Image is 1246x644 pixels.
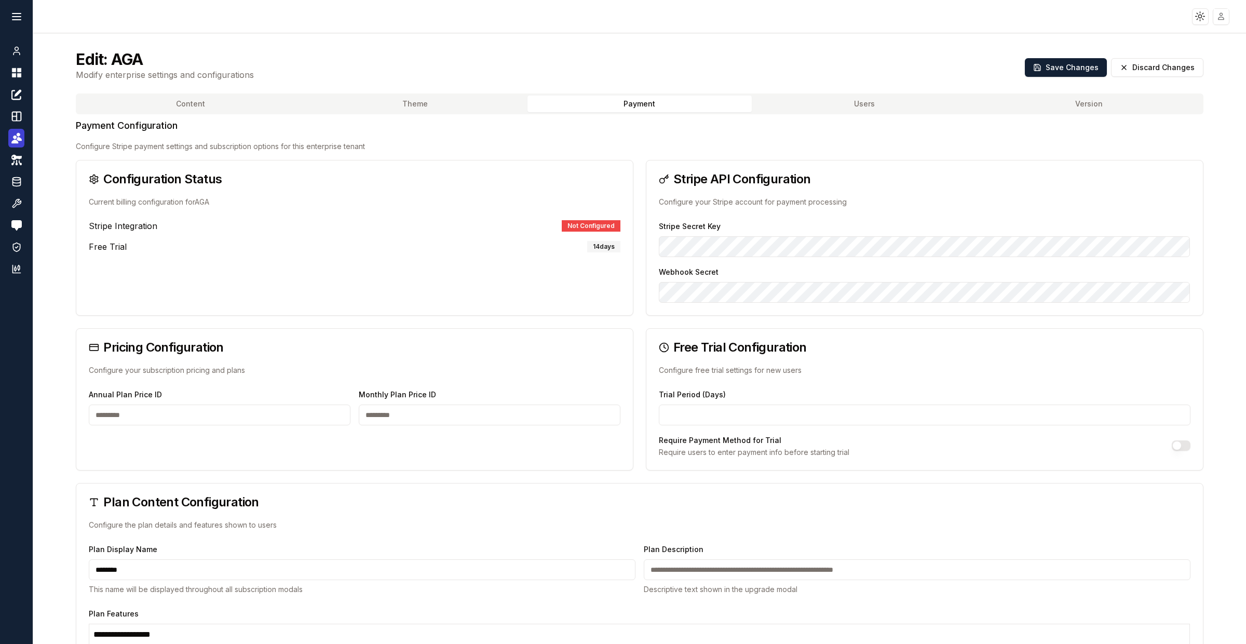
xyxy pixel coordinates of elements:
h3: Plan Content Configuration [89,496,1190,508]
p: Configure free trial settings for new users [659,365,1190,375]
p: Configure the plan details and features shown to users [89,520,1190,530]
label: Stripe Secret Key [659,222,721,231]
p: Modify enterprise settings and configurations [76,69,254,81]
button: Discard Changes [1111,58,1203,77]
label: Annual Plan Price ID [89,390,162,399]
button: Version [977,96,1201,112]
h3: Payment Configuration [76,118,1203,133]
button: Save Changes [1025,58,1107,77]
h2: Edit: AGA [76,50,254,69]
h3: Free Trial Configuration [659,341,1190,354]
p: Descriptive text shown in the upgrade modal [644,584,1190,595]
h3: Configuration Status [89,173,620,185]
p: Require users to enter payment info before starting trial [659,447,849,458]
label: Plan Display Name [89,545,157,554]
button: Users [752,96,977,112]
img: feedback [11,220,22,231]
h3: Pricing Configuration [89,341,620,354]
div: Not Configured [562,220,620,232]
p: Configure Stripe payment settings and subscription options for this enterprise tenant [76,141,1203,152]
label: Plan Features [89,609,139,618]
h3: Stripe API Configuration [659,173,1190,185]
p: Configure your subscription pricing and plans [89,365,620,375]
p: Configure your Stripe account for payment processing [659,197,1190,207]
img: placeholder-user.jpg [1214,9,1229,24]
button: Payment [527,96,752,112]
span: Stripe Integration [89,220,157,232]
div: 14 days [587,241,620,252]
label: Require Payment Method for Trial [659,436,781,445]
label: Plan Description [644,545,703,554]
label: Monthly Plan Price ID [359,390,436,399]
label: Webhook Secret [659,267,719,276]
button: Content [78,96,303,112]
label: Trial Period (Days) [659,390,726,399]
p: This name will be displayed throughout all subscription modals [89,584,635,595]
p: Current billing configuration for AGA [89,197,620,207]
span: Free Trial [89,240,127,253]
button: Theme [303,96,527,112]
